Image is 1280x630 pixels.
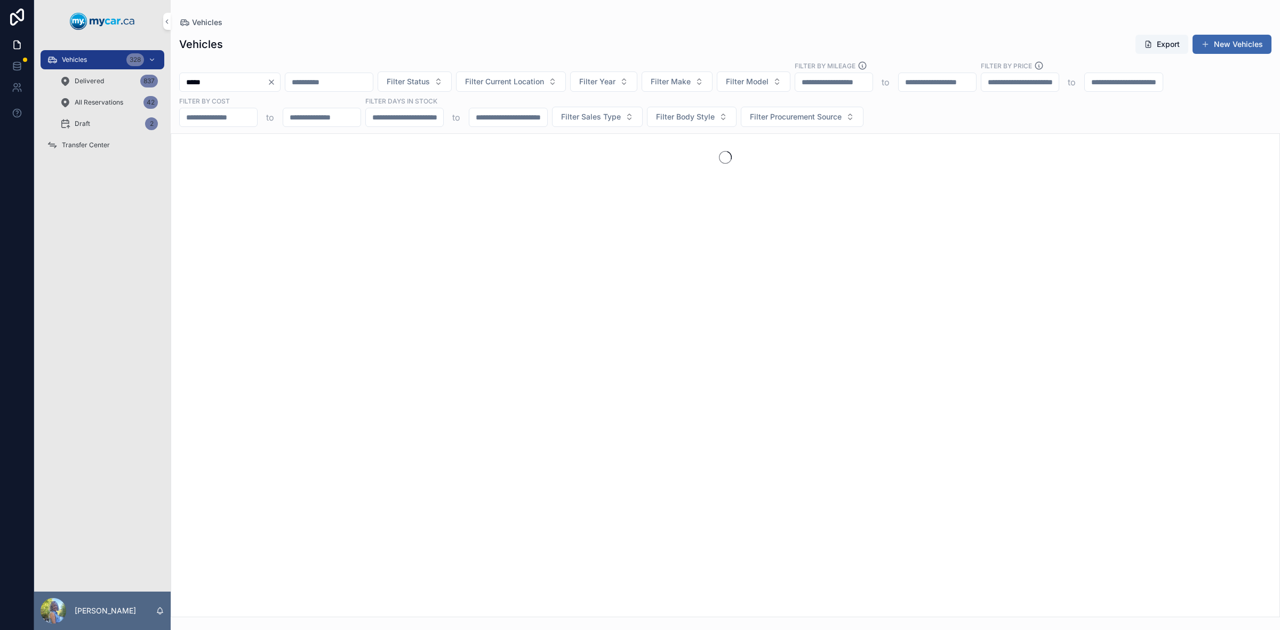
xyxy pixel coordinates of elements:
[62,55,87,64] span: Vehicles
[726,76,769,87] span: Filter Model
[192,17,222,28] span: Vehicles
[53,93,164,112] a: All Reservations42
[552,107,643,127] button: Select Button
[75,605,136,616] p: [PERSON_NAME]
[579,76,615,87] span: Filter Year
[75,98,123,107] span: All Reservations
[656,111,715,122] span: Filter Body Style
[179,96,230,106] label: FILTER BY COST
[75,77,104,85] span: Delivered
[570,71,637,92] button: Select Button
[179,17,222,28] a: Vehicles
[882,76,890,89] p: to
[1135,35,1188,54] button: Export
[378,71,452,92] button: Select Button
[266,111,274,124] p: to
[981,61,1032,70] label: FILTER BY PRICE
[140,75,158,87] div: 837
[561,111,621,122] span: Filter Sales Type
[365,96,437,106] label: Filter Days In Stock
[62,141,110,149] span: Transfer Center
[741,107,863,127] button: Select Button
[647,107,737,127] button: Select Button
[452,111,460,124] p: to
[387,76,430,87] span: Filter Status
[75,119,90,128] span: Draft
[34,43,171,169] div: scrollable content
[642,71,713,92] button: Select Button
[651,76,691,87] span: Filter Make
[70,13,135,30] img: App logo
[465,76,544,87] span: Filter Current Location
[145,117,158,130] div: 2
[267,78,280,86] button: Clear
[750,111,842,122] span: Filter Procurement Source
[1068,76,1076,89] p: to
[53,114,164,133] a: Draft2
[795,61,855,70] label: Filter By Mileage
[53,71,164,91] a: Delivered837
[41,135,164,155] a: Transfer Center
[143,96,158,109] div: 42
[41,50,164,69] a: Vehicles328
[717,71,790,92] button: Select Button
[179,37,223,52] h1: Vehicles
[126,53,144,66] div: 328
[456,71,566,92] button: Select Button
[1193,35,1271,54] button: New Vehicles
